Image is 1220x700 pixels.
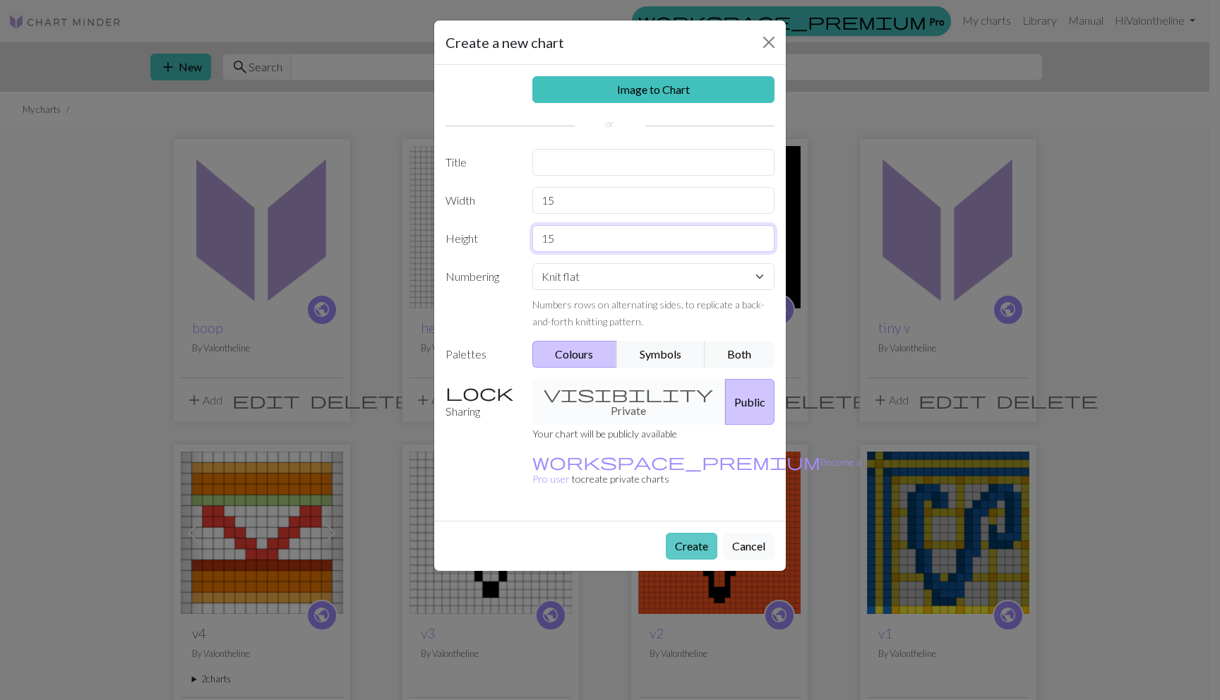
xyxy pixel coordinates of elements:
[532,456,861,485] small: to create private charts
[437,341,524,368] label: Palettes
[758,31,780,54] button: Close
[445,32,564,53] h5: Create a new chart
[532,341,618,368] button: Colours
[437,379,524,425] label: Sharing
[437,149,524,176] label: Title
[723,533,775,560] button: Cancel
[705,341,775,368] button: Both
[666,533,717,560] button: Create
[532,456,861,485] a: Become a Pro user
[437,263,524,330] label: Numbering
[532,452,820,471] span: workspace_premium
[437,225,524,252] label: Height
[532,428,677,440] small: Your chart will be publicly available
[725,379,775,425] button: Public
[616,341,705,368] button: Symbols
[437,187,524,214] label: Width
[532,76,775,103] a: Image to Chart
[532,298,765,327] small: Numbers rows on alternating sides, to replicate a back-and-forth knitting pattern.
